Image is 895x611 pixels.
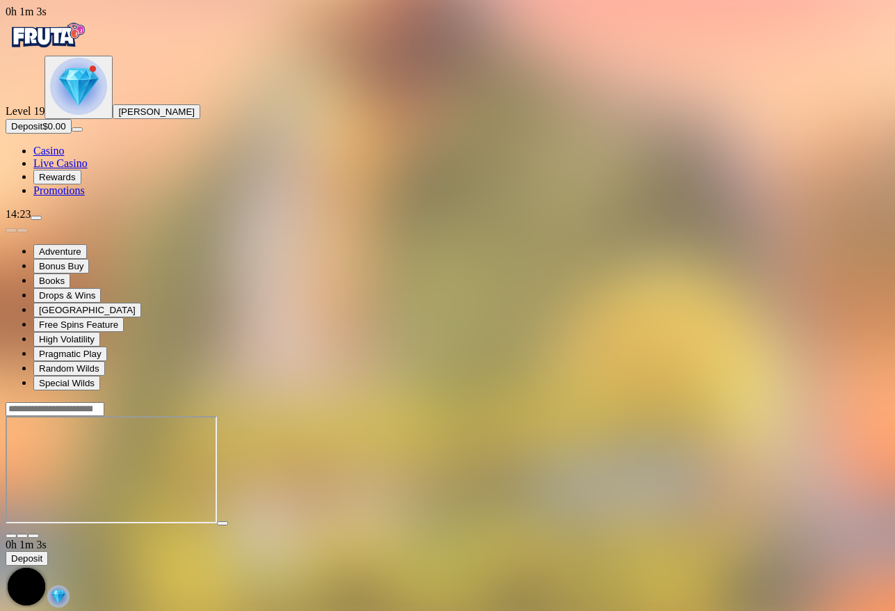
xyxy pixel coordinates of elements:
[17,228,28,232] button: next slide
[6,18,89,53] img: Fruta
[39,172,76,182] span: Rewards
[6,539,889,610] div: Game menu
[50,58,107,115] img: level unlocked
[39,349,102,359] span: Pragmatic Play
[33,273,70,288] button: Books
[217,521,228,525] button: play icon
[6,539,47,550] span: user session time
[6,402,104,416] input: Search
[33,288,101,303] button: Drops & Wins
[42,121,65,132] span: $0.00
[39,305,136,315] span: [GEOGRAPHIC_DATA]
[118,106,195,117] span: [PERSON_NAME]
[33,145,64,157] span: Casino
[6,551,48,566] button: Deposit
[113,104,200,119] button: [PERSON_NAME]
[33,317,124,332] button: Free Spins Feature
[39,276,65,286] span: Books
[28,534,39,538] button: fullscreen icon
[33,303,141,317] button: [GEOGRAPHIC_DATA]
[6,208,31,220] span: 14:23
[6,228,17,232] button: prev slide
[11,121,42,132] span: Deposit
[72,127,83,132] button: menu
[33,184,85,196] a: gift-inverted iconPromotions
[33,170,81,184] button: reward iconRewards
[45,56,113,119] button: level unlocked
[17,534,28,538] button: chevron-down icon
[33,157,88,169] a: poker-chip iconLive Casino
[39,319,118,330] span: Free Spins Feature
[33,347,107,361] button: Pragmatic Play
[11,553,42,564] span: Deposit
[39,378,95,388] span: Special Wilds
[39,261,83,271] span: Bonus Buy
[39,246,81,257] span: Adventure
[6,18,889,197] nav: Primary
[6,6,47,17] span: user session time
[6,119,72,134] button: Depositplus icon$0.00
[39,334,95,344] span: High Volatility
[6,43,89,55] a: Fruta
[33,157,88,169] span: Live Casino
[33,244,87,259] button: Adventure
[33,184,85,196] span: Promotions
[33,259,89,273] button: Bonus Buy
[31,216,42,220] button: menu
[6,534,17,538] button: close icon
[6,105,45,117] span: Level 19
[33,145,64,157] a: diamond iconCasino
[39,290,95,301] span: Drops & Wins
[33,361,105,376] button: Random Wilds
[33,376,100,390] button: Special Wilds
[33,332,100,347] button: High Volatility
[39,363,99,374] span: Random Wilds
[47,585,70,608] img: reward-icon
[6,416,217,523] iframe: John Hunter and the Book of Tut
